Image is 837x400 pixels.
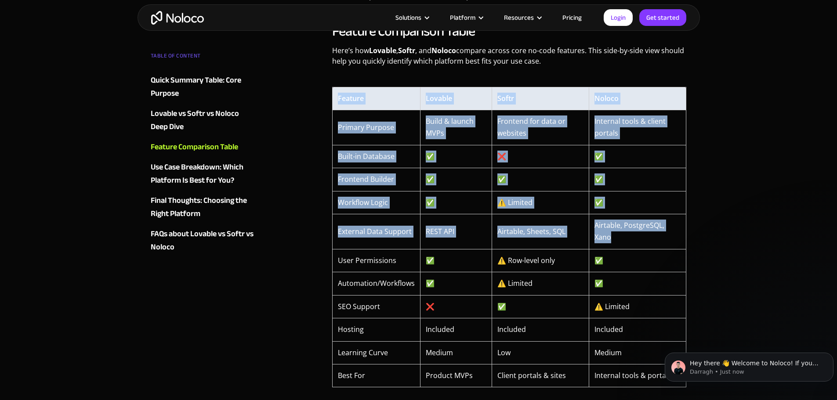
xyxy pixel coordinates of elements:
[332,272,420,295] td: Automation/Workflows
[332,168,420,191] td: Frontend Builder
[420,341,492,364] td: Medium
[431,46,456,55] strong: Noloco
[420,249,492,272] td: ✅
[492,168,589,191] td: ✅
[420,295,492,318] td: ❌
[332,318,420,341] td: Hosting
[420,191,492,214] td: ✅
[492,214,589,249] td: Airtable, Sheets, SQL
[589,87,686,110] th: Noloco
[369,46,396,55] strong: Lovable
[332,341,420,364] td: Learning Curve
[589,168,686,191] td: ✅
[332,22,687,40] h2: Feature Comparison Table
[661,334,837,396] iframe: Intercom notifications message
[332,110,420,145] td: Primary Purpose
[492,295,589,318] td: ✅
[420,110,492,145] td: Build & launch MVPs
[504,12,534,23] div: Resources
[589,214,686,249] td: Airtable, PostgreSQL, Xano
[151,161,257,187] a: Use Case Breakdown: Which Platform Is Best for You?
[151,194,257,220] a: Final Thoughts: Choosing the Right Platform
[589,191,686,214] td: ✅
[420,145,492,168] td: ✅
[551,12,593,23] a: Pricing
[332,364,420,387] td: Best For
[589,318,686,341] td: Included
[492,364,589,387] td: Client portals & sites
[332,145,420,168] td: Built-in Database
[493,12,551,23] div: Resources
[420,87,492,110] th: Lovable
[589,295,686,318] td: ⚠️ Limited
[492,272,589,295] td: ⚠️ Limited
[332,87,420,110] th: Feature
[151,227,257,254] a: FAQs about Lovable vs Softr vs Noloco
[420,364,492,387] td: Product MVPs
[492,249,589,272] td: ⚠️ Row-level only
[589,272,686,295] td: ✅
[151,141,238,154] div: Feature Comparison Table
[439,12,493,23] div: Platform
[151,49,257,67] div: TABLE OF CONTENT
[151,107,257,133] a: Lovable vs Softr vs Noloco Deep Dive
[492,191,589,214] td: ⚠️ Limited
[332,295,420,318] td: SEO Support
[492,318,589,341] td: Included
[589,364,686,387] td: Internal tools & portals
[420,272,492,295] td: ✅
[589,110,686,145] td: Internal tools & client portals
[151,74,257,100] a: Quick Summary Table: Core Purpose
[384,12,439,23] div: Solutions
[420,168,492,191] td: ✅
[589,341,686,364] td: Medium
[332,45,687,73] p: Here’s how , , and compare across core no-code features. This side-by-side view should help you q...
[492,341,589,364] td: Low
[151,141,257,154] a: Feature Comparison Table
[604,9,633,26] a: Login
[420,318,492,341] td: Included
[589,249,686,272] td: ✅
[395,12,421,23] div: Solutions
[398,46,415,55] strong: Softr
[450,12,475,23] div: Platform
[151,11,204,25] a: home
[332,191,420,214] td: Workflow Logic
[639,9,686,26] a: Get started
[492,110,589,145] td: Frontend for data or websites
[332,249,420,272] td: User Permissions
[492,87,589,110] th: Softr
[492,145,589,168] td: ❌
[589,145,686,168] td: ✅
[332,214,420,249] td: External Data Support
[420,214,492,249] td: REST API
